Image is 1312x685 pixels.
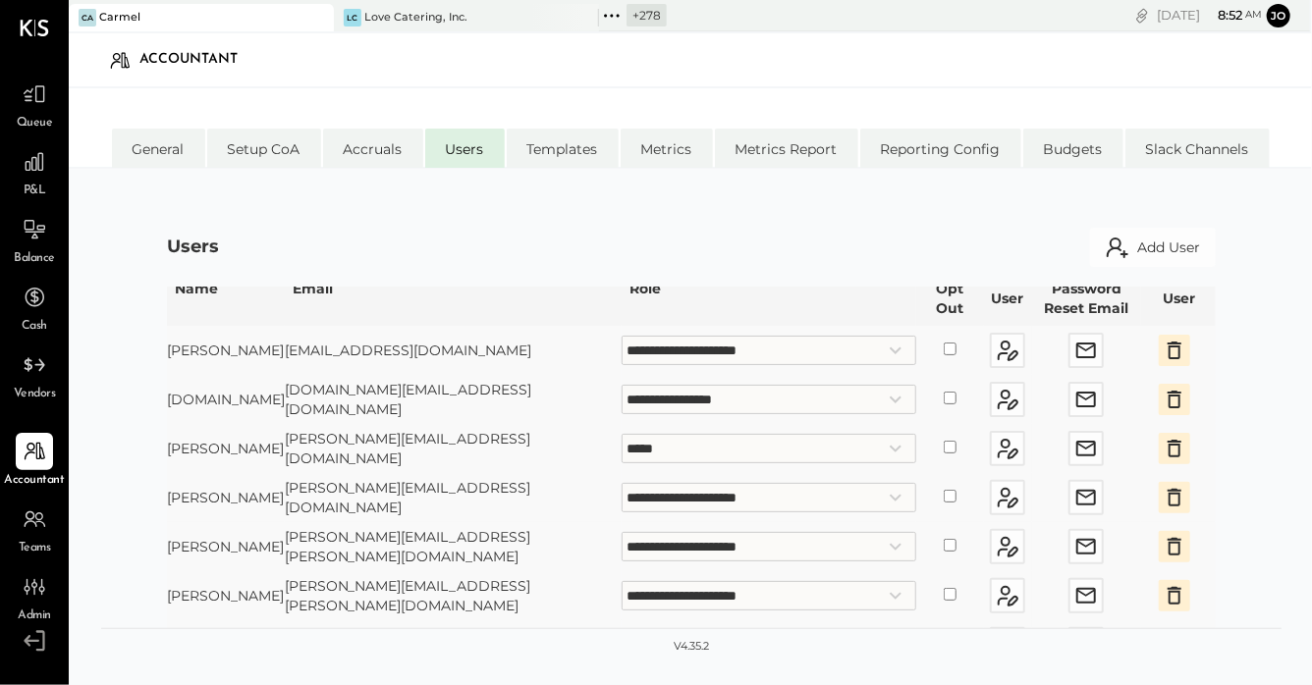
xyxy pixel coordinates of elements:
[364,10,467,26] div: Love Catering, Inc.
[285,424,623,473] td: [PERSON_NAME][EMAIL_ADDRESS][DOMAIN_NAME]
[167,375,285,424] td: [DOMAIN_NAME]
[139,44,257,76] div: Accountant
[22,318,47,336] span: Cash
[627,4,667,26] div: + 278
[167,620,285,669] td: [PERSON_NAME]
[1141,251,1216,326] th: Remove User
[916,251,983,326] th: Email Opt Out
[1,211,68,268] a: Balance
[285,251,623,326] th: Email
[1032,251,1142,326] th: Send Password Reset Email
[425,129,505,168] li: Users
[1,346,68,403] a: Vendors
[79,9,96,26] div: Ca
[99,10,140,26] div: Carmel
[14,250,55,268] span: Balance
[17,115,53,132] span: Queue
[860,129,1021,168] li: Reporting Config
[285,522,623,571] td: [PERSON_NAME][EMAIL_ADDRESS][PERSON_NAME][DOMAIN_NAME]
[19,540,51,557] span: Teams
[1267,4,1290,27] button: Jo
[14,386,56,403] span: Vendors
[1,279,68,336] a: Cash
[715,129,858,168] li: Metrics Report
[285,375,623,424] td: [DOMAIN_NAME][EMAIL_ADDRESS][DOMAIN_NAME]
[1132,5,1152,26] div: copy link
[984,251,1032,326] th: Edit User
[1,433,68,490] a: Accountant
[167,522,285,571] td: [PERSON_NAME]
[1,501,68,557] a: Teams
[1125,129,1270,168] li: Slack Channels
[621,129,713,168] li: Metrics
[1203,6,1242,25] span: 8 : 52
[1090,228,1216,267] button: Add User
[5,472,65,490] span: Accountant
[285,326,623,375] td: [EMAIL_ADDRESS][DOMAIN_NAME]
[674,639,709,655] div: v 4.35.2
[1,568,68,625] a: Admin
[344,9,361,26] div: LC
[18,607,51,625] span: Admin
[1023,129,1123,168] li: Budgets
[167,251,285,326] th: Name
[1,143,68,200] a: P&L
[1157,6,1262,25] div: [DATE]
[167,424,285,473] td: [PERSON_NAME]
[285,620,623,669] td: [EMAIL_ADDRESS][DOMAIN_NAME]
[285,571,623,620] td: [PERSON_NAME][EMAIL_ADDRESS][PERSON_NAME][DOMAIN_NAME]
[167,326,285,375] td: [PERSON_NAME]
[285,473,623,522] td: [PERSON_NAME][EMAIL_ADDRESS][DOMAIN_NAME]
[507,129,619,168] li: Templates
[622,251,916,326] th: Role
[323,129,423,168] li: Accruals
[167,235,219,260] div: Users
[1245,8,1262,22] span: am
[207,129,321,168] li: Setup CoA
[167,473,285,522] td: [PERSON_NAME]
[24,183,46,200] span: P&L
[1,76,68,132] a: Queue
[112,129,205,168] li: General
[167,571,285,620] td: [PERSON_NAME]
